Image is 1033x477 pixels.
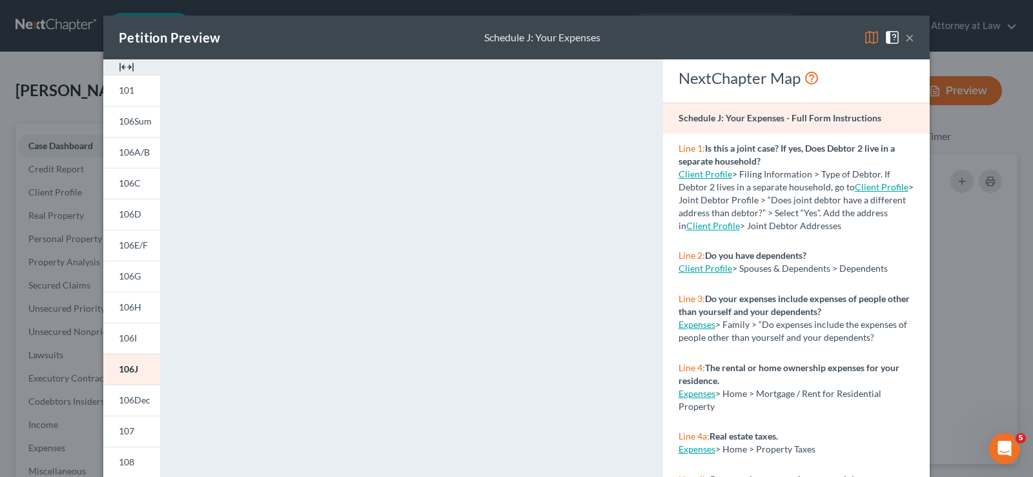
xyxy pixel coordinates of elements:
span: Line 4a: [679,431,710,441]
span: 106D [119,208,141,219]
strong: Schedule J: Your Expenses - Full Form Instructions [679,112,881,123]
span: 106J [119,363,138,374]
span: > Spouses & Dependents > Dependents [732,263,888,274]
img: help-close-5ba153eb36485ed6c1ea00a893f15db1cb9b99d6cae46e1a8edb6c62d00a1a76.svg [885,30,900,45]
a: 106G [103,261,160,292]
a: 106Dec [103,385,160,416]
span: 106A/B [119,147,150,157]
span: > Home > Mortgage / Rent for Residential Property [679,388,881,412]
button: × [905,30,914,45]
span: > Joint Debtor Profile > “Does joint debtor have a different address than debtor?” > Select “Yes”... [679,181,914,231]
span: 101 [119,85,134,96]
a: Expenses [679,443,715,454]
a: 106I [103,323,160,354]
div: NextChapter Map [679,68,914,88]
a: Client Profile [686,220,740,231]
span: 106C [119,178,141,188]
span: 108 [119,456,134,467]
span: 106I [119,332,137,343]
span: Line 3: [679,293,705,304]
strong: Do your expenses include expenses of people other than yourself and your dependents? [679,293,910,317]
span: > Home > Property Taxes [715,443,815,454]
strong: Real estate taxes. [710,431,778,441]
strong: The rental or home ownership expenses for your residence. [679,362,899,386]
iframe: Intercom live chat [989,433,1020,464]
span: > Joint Debtor Addresses [686,220,841,231]
span: Line 2: [679,250,705,261]
span: Line 4: [679,362,705,373]
span: 106E/F [119,239,148,250]
a: Expenses [679,319,715,330]
span: 106Dec [119,394,150,405]
a: 106Sum [103,106,160,137]
a: 106E/F [103,230,160,261]
a: Client Profile [679,263,732,274]
span: Line 1: [679,143,705,154]
span: 106Sum [119,116,152,127]
a: 106H [103,292,160,323]
a: 101 [103,75,160,106]
a: 106C [103,168,160,199]
a: Client Profile [855,181,908,192]
a: 106A/B [103,137,160,168]
a: 106J [103,354,160,385]
span: 106H [119,301,141,312]
span: > Family > “Do expenses include the expenses of people other than yourself and your dependents? [679,319,907,343]
strong: Do you have dependents? [705,250,806,261]
img: map-eea8200ae884c6f1103ae1953ef3d486a96c86aabb227e865a55264e3737af1f.svg [864,30,879,45]
span: > Filing Information > Type of Debtor. If Debtor 2 lives in a separate household, go to [679,168,890,192]
a: Expenses [679,388,715,399]
a: 107 [103,416,160,447]
span: 106G [119,270,141,281]
img: expand-e0f6d898513216a626fdd78e52531dac95497ffd26381d4c15ee2fc46db09dca.svg [119,59,134,75]
span: 5 [1016,433,1026,443]
div: Petition Preview [119,28,220,46]
a: Client Profile [679,168,732,179]
span: 107 [119,425,134,436]
a: 106D [103,199,160,230]
div: Schedule J: Your Expenses [484,30,600,45]
strong: Is this a joint case? If yes, Does Debtor 2 live in a separate household? [679,143,895,167]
